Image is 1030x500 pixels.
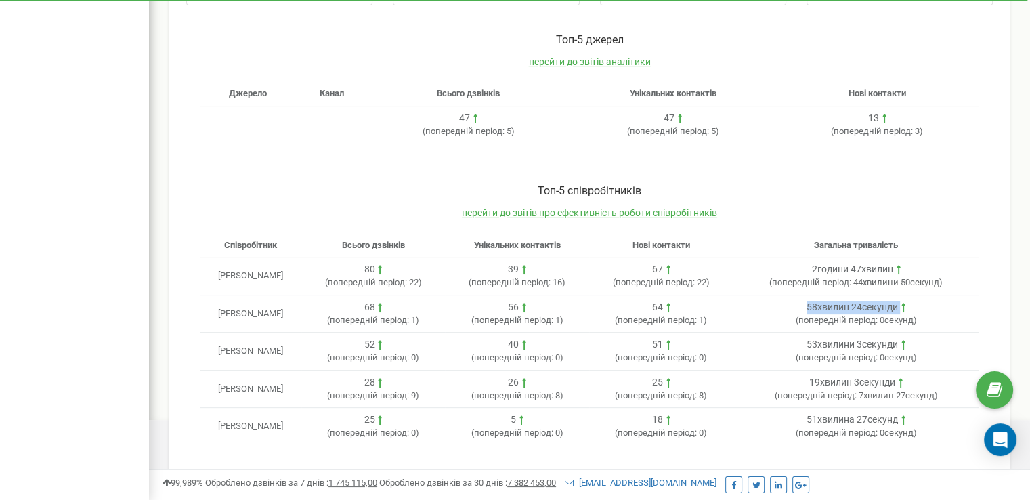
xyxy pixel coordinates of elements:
[565,478,716,488] a: [EMAIL_ADDRESS][DOMAIN_NAME]
[200,257,301,295] td: [PERSON_NAME]
[364,376,374,390] div: 28
[327,315,419,325] span: ( 1 )
[618,352,697,362] span: попередній період:
[807,413,898,427] div: 51хвилина 27секунд
[327,390,419,400] span: ( 9 )
[652,338,663,352] div: 51
[330,352,409,362] span: попередній період:
[834,126,913,136] span: попередній період:
[327,277,406,287] span: попередній період:
[474,315,553,325] span: попередній період:
[474,390,553,400] span: попередній період:
[508,338,519,352] div: 40
[200,295,301,333] td: [PERSON_NAME]
[812,263,893,276] div: 2години 47хвилин
[327,428,419,438] span: ( 0 )
[341,240,404,250] span: Всього дзвінків
[508,263,519,276] div: 39
[615,428,707,438] span: ( 0 )
[556,33,624,46] span: Toп-5 джерел
[618,390,697,400] span: попередній період:
[798,315,878,325] span: попередній період:
[437,88,500,98] span: Всього дзвінків
[796,352,917,362] span: ( 0секунд )
[798,352,878,362] span: попередній період:
[627,126,719,136] span: ( 5 )
[849,88,906,98] span: Нові контакти
[474,240,561,250] span: Унікальних контактів
[507,478,556,488] u: 7 382 453,00
[652,301,663,314] div: 64
[632,240,690,250] span: Нові контакти
[200,408,301,445] td: [PERSON_NAME]
[364,413,374,427] div: 25
[462,207,717,218] a: перейти до звітів про ефективність роботи співробітників
[163,478,203,488] span: 99,989%
[652,263,663,276] div: 67
[630,126,709,136] span: попередній період:
[618,428,697,438] span: попередній період:
[364,263,374,276] div: 80
[328,478,377,488] u: 1 745 115,00
[459,112,470,125] div: 47
[471,315,563,325] span: ( 1 )
[224,240,277,250] span: Співробітник
[508,301,519,314] div: 56
[471,352,563,362] span: ( 0 )
[364,338,374,352] div: 52
[796,428,917,438] span: ( 0секунд )
[809,376,895,390] div: 19хвилин 3секунди
[613,277,710,287] span: ( 22 )
[474,428,553,438] span: попередній період:
[798,428,878,438] span: попередній період:
[777,390,857,400] span: попередній період:
[471,390,563,400] span: ( 8 )
[769,277,943,287] span: ( 44хвилини 50секунд )
[616,277,695,287] span: попередній період:
[364,301,374,314] div: 68
[807,301,898,314] div: 58хвилин 24секунди
[379,478,556,488] span: Оброблено дзвінків за 30 днів :
[511,413,516,427] div: 5
[807,338,898,352] div: 53хвилини 3секунди
[200,370,301,408] td: [PERSON_NAME]
[471,277,551,287] span: попередній період:
[330,390,409,400] span: попередній період:
[664,112,674,125] div: 47
[229,88,267,98] span: Джерело
[423,126,515,136] span: ( 5 )
[425,126,505,136] span: попередній період:
[652,413,663,427] div: 18
[814,240,898,250] span: Загальна тривалість
[538,184,641,197] span: Toп-5 співробітників
[330,315,409,325] span: попередній період:
[775,390,938,400] span: ( 7хвилин 27секунд )
[319,88,343,98] span: Канал
[772,277,851,287] span: попередній період:
[205,478,377,488] span: Оброблено дзвінків за 7 днів :
[618,315,697,325] span: попередній період:
[330,428,409,438] span: попередній період:
[327,352,419,362] span: ( 0 )
[615,352,707,362] span: ( 0 )
[652,376,663,390] div: 25
[529,56,651,67] a: перейти до звітів аналітики
[796,315,917,325] span: ( 0секунд )
[868,112,879,125] div: 13
[471,428,563,438] span: ( 0 )
[324,277,421,287] span: ( 22 )
[630,88,716,98] span: Унікальних контактів
[615,390,707,400] span: ( 8 )
[474,352,553,362] span: попередній період:
[200,333,301,371] td: [PERSON_NAME]
[831,126,923,136] span: ( 3 )
[508,376,519,390] div: 26
[984,423,1016,456] div: Open Intercom Messenger
[615,315,707,325] span: ( 1 )
[469,277,565,287] span: ( 16 )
